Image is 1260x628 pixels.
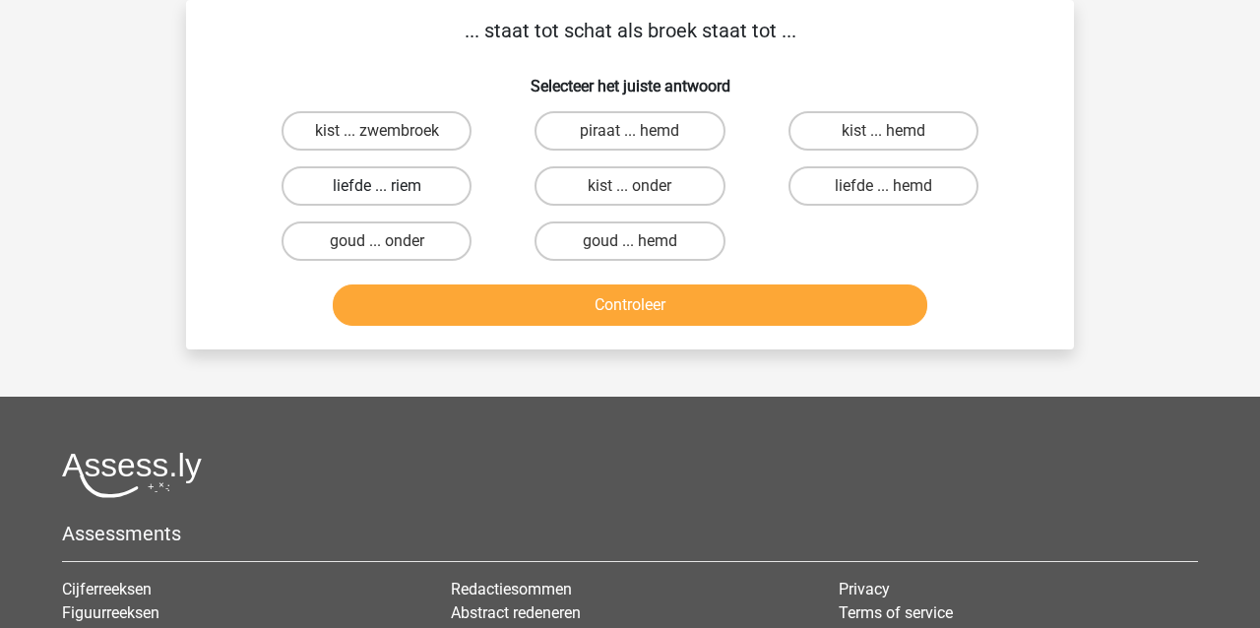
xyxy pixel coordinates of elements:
a: Figuurreeksen [62,603,159,622]
h6: Selecteer het juiste antwoord [218,61,1042,95]
label: kist ... onder [535,166,724,206]
label: kist ... hemd [788,111,978,151]
h5: Assessments [62,522,1198,545]
a: Redactiesommen [451,580,572,598]
label: kist ... zwembroek [282,111,472,151]
p: ... staat tot schat als broek staat tot ... [218,16,1042,45]
label: goud ... hemd [535,221,724,261]
button: Controleer [333,284,928,326]
a: Abstract redeneren [451,603,581,622]
label: liefde ... riem [282,166,472,206]
label: goud ... onder [282,221,472,261]
a: Terms of service [839,603,953,622]
a: Cijferreeksen [62,580,152,598]
label: piraat ... hemd [535,111,724,151]
label: liefde ... hemd [788,166,978,206]
img: Assessly logo [62,452,202,498]
a: Privacy [839,580,890,598]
